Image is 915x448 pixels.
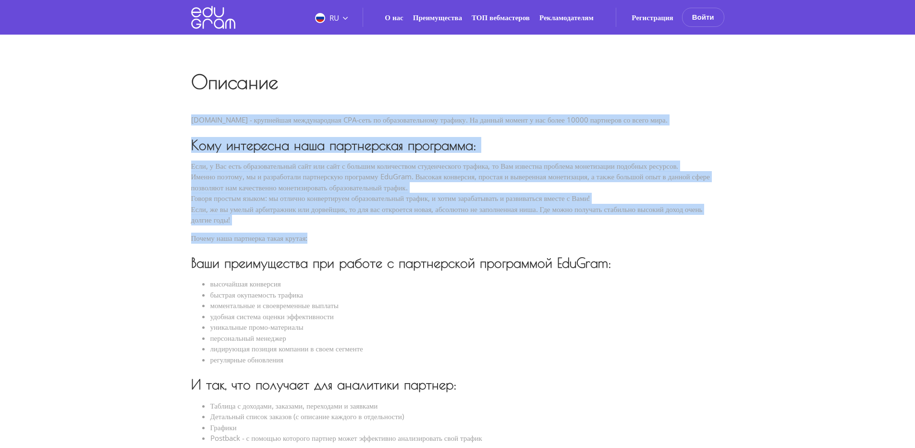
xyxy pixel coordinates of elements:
li: удобная система оценки эффективности [210,311,724,322]
a: Преимущества [413,12,462,22]
li: лидирующая позиция компании в своем сегменте [210,343,724,354]
a: О нас [385,12,403,22]
li: моментальные и своевременные выплаты [210,300,724,311]
li: высочайшая конверсия [210,278,724,289]
p: Если, у Вас есть образовательный сайт или сайт с большим количеством студенческого трафика, то Ва... [191,161,724,225]
li: Postback - с помощью которого партнер может эффективно анализировать свой трафик [210,433,724,444]
p: Почему наша партнерка такая крутая: [191,233,724,244]
li: уникальные промо-материалы [210,322,724,333]
a: Регистрация [632,12,673,22]
h3: И так, что получает для аналитики партнер: [191,378,724,390]
a: ТОП вебмастеров [472,12,530,22]
button: Войти [682,8,724,27]
li: Детальный список заказов (с описание каждого в отдельности) [210,411,724,422]
li: Графики [210,422,724,433]
h3: Ваши преимущества при работе с партнерской программой EduGram: [191,257,724,269]
li: персональный менеджер [210,333,724,344]
li: быстрая окупаемость трафика [210,289,724,300]
h3: Кому интересна наша партнерская программа: [191,139,724,151]
li: Таблица с доходами, заказами, переходами и заявками [210,400,724,411]
h1: Описание [191,73,724,90]
a: Рекламодателям [539,12,594,22]
div: [DOMAIN_NAME] - крупнейшая международная CPA-сеть по образовательному трафику. На данный момент у... [191,114,724,125]
span: RU [329,13,339,23]
li: регулярные обновления [210,354,724,365]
